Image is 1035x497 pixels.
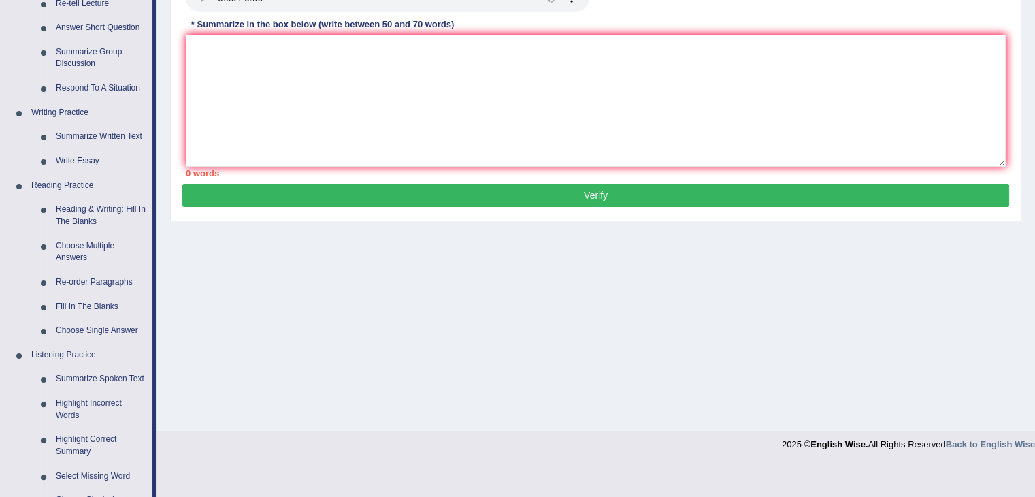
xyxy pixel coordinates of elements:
a: Reading Practice [25,174,152,198]
a: Select Missing Word [50,464,152,489]
a: Listening Practice [25,343,152,368]
a: Writing Practice [25,101,152,125]
a: Respond To A Situation [50,76,152,101]
a: Fill In The Blanks [50,295,152,319]
a: Answer Short Question [50,16,152,40]
a: Highlight Correct Summary [50,428,152,464]
a: Highlight Incorrect Words [50,391,152,428]
a: Back to English Wise [946,439,1035,449]
a: Summarize Spoken Text [50,367,152,391]
a: Choose Multiple Answers [50,234,152,270]
button: Verify [182,184,1009,207]
a: Summarize Group Discussion [50,40,152,76]
div: 2025 © All Rights Reserved [782,431,1035,451]
a: Re-order Paragraphs [50,270,152,295]
div: * Summarize in the box below (write between 50 and 70 words) [186,18,459,31]
a: Reading & Writing: Fill In The Blanks [50,197,152,234]
strong: English Wise. [810,439,868,449]
a: Choose Single Answer [50,319,152,343]
div: 0 words [186,167,1006,180]
a: Summarize Written Text [50,125,152,149]
a: Write Essay [50,149,152,174]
